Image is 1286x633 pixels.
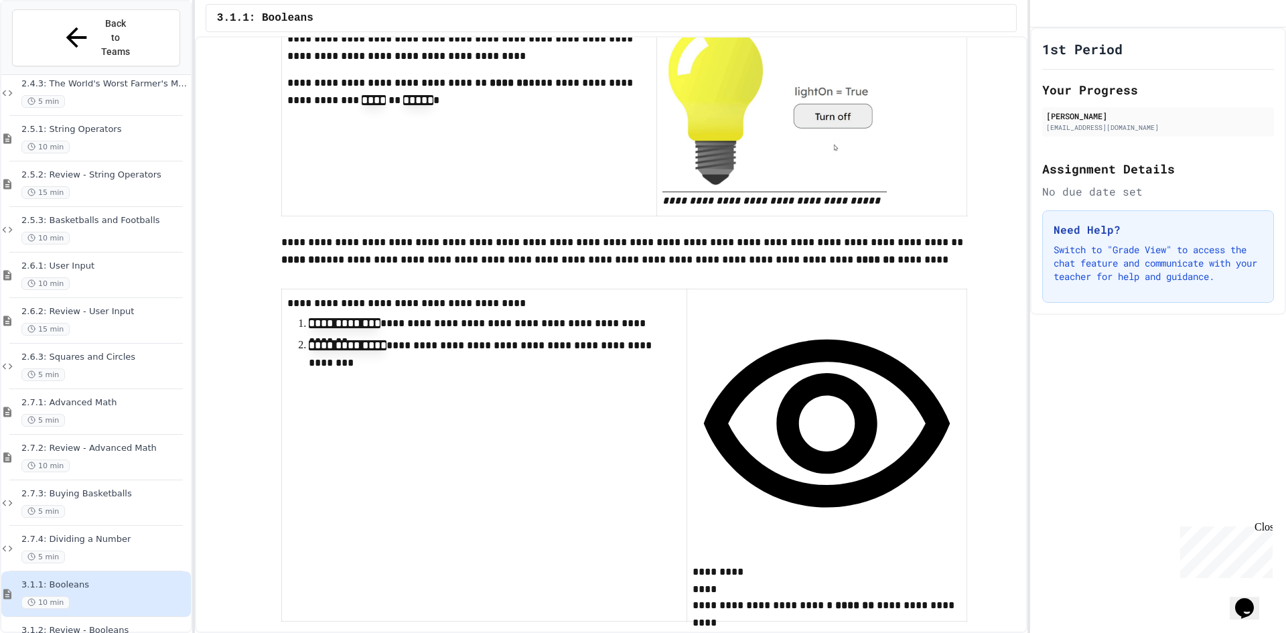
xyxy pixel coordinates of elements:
[1042,184,1274,200] div: No due date set
[21,414,65,427] span: 5 min
[1054,243,1263,283] p: Switch to "Grade View" to access the chat feature and communicate with your teacher for help and ...
[217,10,313,26] span: 3.1.1: Booleans
[21,186,70,199] span: 15 min
[21,169,188,181] span: 2.5.2: Review - String Operators
[21,232,70,244] span: 10 min
[21,261,188,272] span: 2.6.1: User Input
[100,17,131,59] span: Back to Teams
[5,5,92,85] div: Chat with us now!Close
[21,306,188,318] span: 2.6.2: Review - User Input
[21,551,65,563] span: 5 min
[21,277,70,290] span: 10 min
[21,215,188,226] span: 2.5.3: Basketballs and Footballs
[1054,222,1263,238] h3: Need Help?
[21,323,70,336] span: 15 min
[21,460,70,472] span: 10 min
[21,596,70,609] span: 10 min
[21,124,188,135] span: 2.5.1: String Operators
[21,95,65,108] span: 5 min
[21,397,188,409] span: 2.7.1: Advanced Math
[1046,110,1270,122] div: [PERSON_NAME]
[1042,40,1123,58] h1: 1st Period
[21,352,188,363] span: 2.6.3: Squares and Circles
[21,579,188,591] span: 3.1.1: Booleans
[21,78,188,90] span: 2.4.3: The World's Worst Farmer's Market
[21,141,70,153] span: 10 min
[1042,80,1274,99] h2: Your Progress
[1175,521,1273,578] iframe: chat widget
[21,368,65,381] span: 5 min
[21,534,188,545] span: 2.7.4: Dividing a Number
[12,9,180,66] button: Back to Teams
[1046,123,1270,133] div: [EMAIL_ADDRESS][DOMAIN_NAME]
[21,505,65,518] span: 5 min
[1230,579,1273,620] iframe: chat widget
[21,443,188,454] span: 2.7.2: Review - Advanced Math
[1042,159,1274,178] h2: Assignment Details
[21,488,188,500] span: 2.7.3: Buying Basketballs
